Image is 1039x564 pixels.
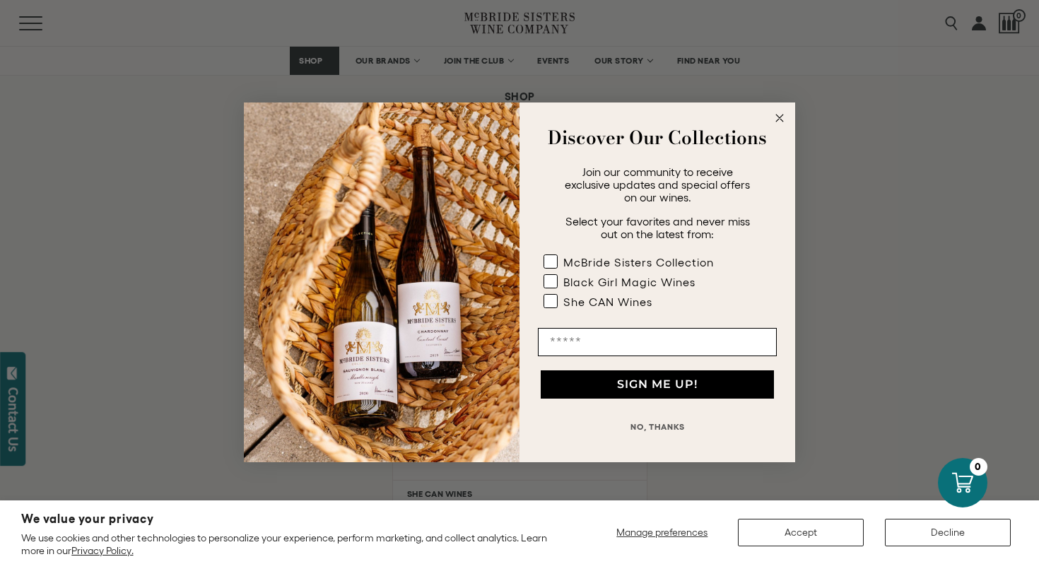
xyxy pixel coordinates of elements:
div: She CAN Wines [563,295,652,308]
p: We use cookies and other technologies to personalize your experience, perform marketing, and coll... [21,531,558,557]
button: Accept [738,519,864,546]
img: 42653730-7e35-4af7-a99d-12bf478283cf.jpeg [244,102,519,462]
input: Email [538,328,777,356]
button: SIGN ME UP! [541,370,774,399]
button: Manage preferences [608,519,717,546]
span: Join our community to receive exclusive updates and special offers on our wines. [565,165,750,204]
span: Select your favorites and never miss out on the latest from: [565,215,750,240]
a: Privacy Policy. [71,545,133,556]
div: McBride Sisters Collection [563,256,714,269]
button: Decline [885,519,1011,546]
h2: We value your privacy [21,513,558,525]
span: Manage preferences [616,527,708,538]
button: Close dialog [771,110,788,127]
div: 0 [970,458,987,476]
strong: Discover Our Collections [548,124,767,151]
button: NO, THANKS [538,413,777,441]
div: Black Girl Magic Wines [563,276,695,288]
